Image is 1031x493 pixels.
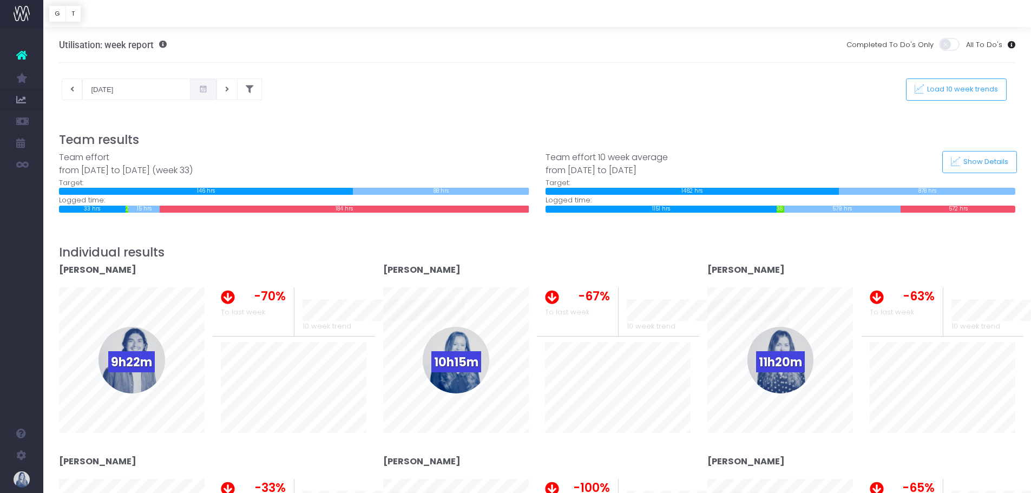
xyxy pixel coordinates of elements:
span: 11h20m [756,351,805,372]
span: All To Do's [966,40,1002,50]
div: 579 hrs [784,206,901,213]
img: images/default_profile_image.png [14,471,30,488]
div: Team effort 10 week average from [DATE] to [DATE] [546,151,1016,178]
span: -70% [254,287,286,305]
strong: [PERSON_NAME] [707,264,785,276]
button: T [65,5,81,22]
span: To last week [870,307,914,318]
span: -63% [903,287,935,305]
span: 10 week trend [303,321,351,332]
div: 184 hrs [160,206,529,213]
div: 2 hrs [126,206,129,213]
strong: [PERSON_NAME] [59,264,136,276]
div: 15 hrs [128,206,159,213]
div: Team effort from [DATE] to [DATE] (week 33) [59,151,529,178]
span: To last week [221,307,265,318]
div: 146 hrs [59,188,353,195]
button: G [49,5,66,22]
strong: [PERSON_NAME] [59,455,136,468]
span: Load 10 week trends [924,85,999,94]
div: 1151 hrs [546,206,777,213]
strong: [PERSON_NAME] [383,455,461,468]
div: 88 hrs [353,188,529,195]
span: 10 week trend [951,321,1000,332]
h3: Utilisation: week report [59,40,167,50]
div: 33 hrs [59,206,126,213]
strong: [PERSON_NAME] [707,455,785,468]
div: Target: Logged time: [51,151,537,213]
span: 10h15m [431,351,481,372]
div: Target: Logged time: [537,151,1024,213]
div: 1462 hrs [546,188,839,195]
span: To last week [545,307,589,318]
h3: Individual results [59,245,1016,260]
span: -67% [578,287,610,305]
span: 9h22m [108,351,155,372]
span: Completed To Do's Only [846,40,934,50]
div: 38 hrs [777,206,784,213]
h3: Team results [59,133,1016,147]
span: 10 week trend [627,321,675,332]
div: 878 hrs [839,188,1015,195]
span: Show Details [960,157,1009,167]
strong: [PERSON_NAME] [383,264,461,276]
button: Load 10 week trends [906,78,1007,101]
div: 572 hrs [901,206,1015,213]
div: Vertical button group [49,5,81,22]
